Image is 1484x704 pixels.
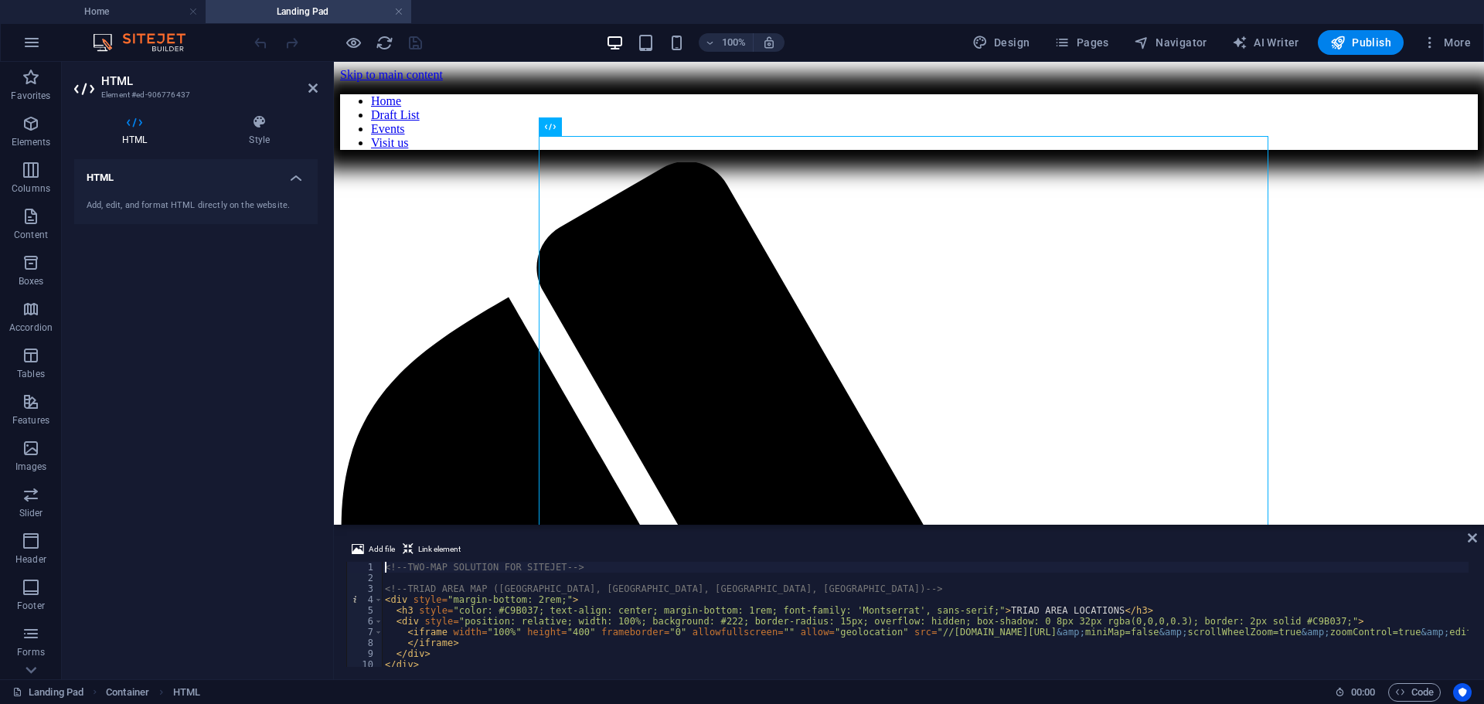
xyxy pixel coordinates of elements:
span: Add file [369,540,395,559]
span: : [1362,686,1364,698]
span: Pages [1054,35,1108,50]
p: Content [14,229,48,241]
h6: Session time [1335,683,1376,702]
button: Navigator [1128,30,1213,55]
h4: HTML [74,114,201,147]
div: 5 [347,605,383,616]
button: AI Writer [1226,30,1305,55]
span: Click to select. Double-click to edit [106,683,149,702]
i: On resize automatically adjust zoom level to fit chosen device. [762,36,776,49]
h4: Style [201,114,318,147]
p: Elements [12,136,51,148]
button: Design [966,30,1036,55]
p: Features [12,414,49,427]
h6: 100% [722,33,747,52]
span: Publish [1330,35,1391,50]
p: Columns [12,182,50,195]
p: Accordion [9,321,53,334]
span: Code [1395,683,1434,702]
span: Design [972,35,1030,50]
div: Add, edit, and format HTML directly on the website. [87,199,305,213]
span: More [1422,35,1471,50]
i: Reload page [376,34,393,52]
button: Pages [1048,30,1115,55]
button: reload [375,33,393,52]
div: 1 [347,562,383,573]
p: Forms [17,646,45,658]
div: 2 [347,573,383,583]
span: 00 00 [1351,683,1375,702]
div: Design (Ctrl+Alt+Y) [966,30,1036,55]
p: Tables [17,368,45,380]
p: Header [15,553,46,566]
p: Boxes [19,275,44,287]
div: 8 [347,638,383,648]
div: 7 [347,627,383,638]
h4: Landing Pad [206,3,411,20]
button: Link element [400,540,463,559]
span: Click to select. Double-click to edit [173,683,200,702]
img: Editor Logo [89,33,205,52]
button: Usercentrics [1453,683,1472,702]
h2: HTML [101,74,318,88]
div: 9 [347,648,383,659]
h3: Element #ed-906776437 [101,88,287,102]
p: Images [15,461,47,473]
button: Code [1388,683,1441,702]
h4: HTML [74,159,318,187]
p: Favorites [11,90,50,102]
nav: breadcrumb [106,683,200,702]
a: Click to cancel selection. Double-click to open Pages [12,683,83,702]
span: AI Writer [1232,35,1299,50]
div: 3 [347,583,383,594]
span: Navigator [1134,35,1207,50]
button: 100% [699,33,754,52]
div: 4 [347,594,383,605]
button: More [1416,30,1477,55]
span: Link element [418,540,461,559]
p: Footer [17,600,45,612]
button: Add file [349,540,397,559]
p: Slider [19,507,43,519]
div: 6 [347,616,383,627]
div: 10 [347,659,383,670]
a: Skip to main content [6,6,109,19]
button: Publish [1318,30,1404,55]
